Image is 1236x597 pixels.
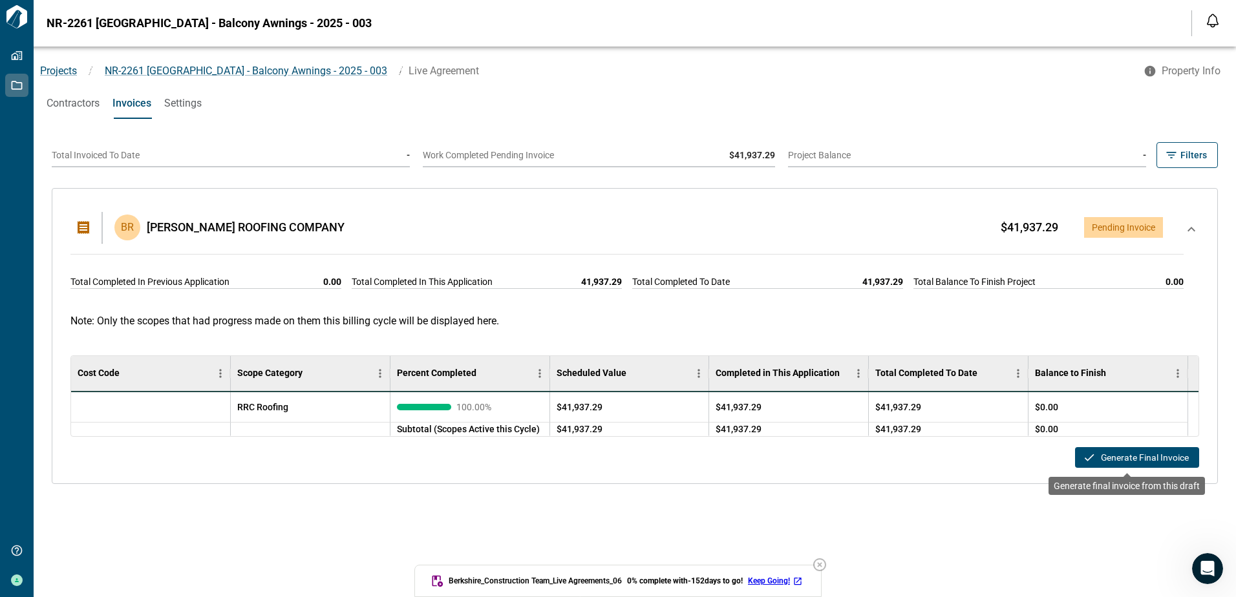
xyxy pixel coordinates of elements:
span: Subtotal (Scopes Active this Cycle) [397,424,540,434]
span: Berkshire_Construction Team_Live Agreements_06 [449,576,622,586]
iframe: Intercom live chat [1192,553,1223,584]
span: NR-2261 [GEOGRAPHIC_DATA] - Balcony Awnings - 2025 - 003 [105,65,387,77]
button: Open notification feed [1202,10,1223,31]
div: Scope Category [231,355,390,392]
span: Total Completed In This Application [352,275,493,288]
span: Property Info [1162,65,1220,78]
span: $0.00 [1035,423,1058,435]
a: Projects [40,65,77,77]
div: Scheduled Value [550,355,710,392]
button: Filters [1156,142,1218,168]
span: - [407,150,410,160]
div: Total Completed To Date [869,355,1028,392]
button: Sort [977,364,996,382]
button: Menu [1008,364,1028,383]
span: $41,937.29 [557,423,602,435]
span: Pending Invoice [1092,222,1155,233]
button: Menu [689,364,709,383]
span: - [1143,150,1146,160]
div: Total Completed To Date [875,368,977,379]
div: Completed in This Application [709,355,869,392]
div: BR[PERSON_NAME] ROOFING COMPANY$41,937.29Pending InvoiceTotal Completed In Previous Application0.... [65,199,1204,302]
span: 41,937.29 [581,275,622,288]
span: $41,937.29 [716,423,762,435]
button: Menu [849,364,868,383]
button: Generate Final Invoice [1075,447,1199,468]
div: Completed in This Application [716,368,840,379]
span: Invoices [112,97,151,110]
span: $41,937.29 [557,401,602,414]
span: [PERSON_NAME] ROOFING COMPANY [147,221,345,234]
div: Percent Completed [390,355,550,392]
span: Settings [164,97,202,110]
span: Live Agreement [409,65,479,77]
span: 100.00 % [456,403,495,412]
nav: breadcrumb [34,63,1136,79]
span: $41,937.29 [729,150,775,160]
span: Total Completed In Previous Application [70,275,229,288]
span: Contractors [47,97,100,110]
div: base tabs [34,88,1236,119]
div: Scheduled Value [557,368,626,379]
div: Balance to Finish [1028,355,1188,392]
span: Work Completed Pending Invoice [423,150,554,160]
button: Property Info [1136,59,1231,83]
div: Percent Completed [397,368,476,379]
span: 0 % complete with -152 days to go! [627,576,743,586]
span: Project Balance [788,150,851,160]
span: 0.00 [1166,275,1184,288]
div: Cost Code [78,368,120,379]
p: BR [121,220,134,235]
div: Balance to Finish [1035,368,1106,379]
span: $0.00 [1035,401,1058,414]
span: $41,937.29 [875,423,921,435]
div: Cost Code [71,355,231,392]
span: 0.00 [323,275,341,288]
button: Menu [211,364,230,383]
span: $41,937.29 [716,401,762,414]
span: $41,937.29 [1001,221,1058,234]
span: Total Balance To Finish Project [913,275,1036,288]
button: Menu [530,364,549,383]
button: Menu [1168,364,1188,383]
a: Keep Going! [748,576,805,586]
span: 41,937.29 [862,275,903,288]
div: Scope Category [237,368,303,379]
button: Menu [370,364,390,383]
span: Filters [1180,149,1207,162]
span: RRC Roofing [237,401,288,414]
span: $41,937.29 [875,401,921,414]
span: Total Invoiced To Date [52,150,140,160]
span: NR-2261 [GEOGRAPHIC_DATA] - Balcony Awnings - 2025 - 003 [47,17,372,30]
span: Total Completed To Date [632,275,730,288]
p: Note: Only the scopes that had progress made on them this billing cycle will be displayed here. [70,315,1199,327]
span: Generate final invoice from this draft [1054,481,1200,491]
